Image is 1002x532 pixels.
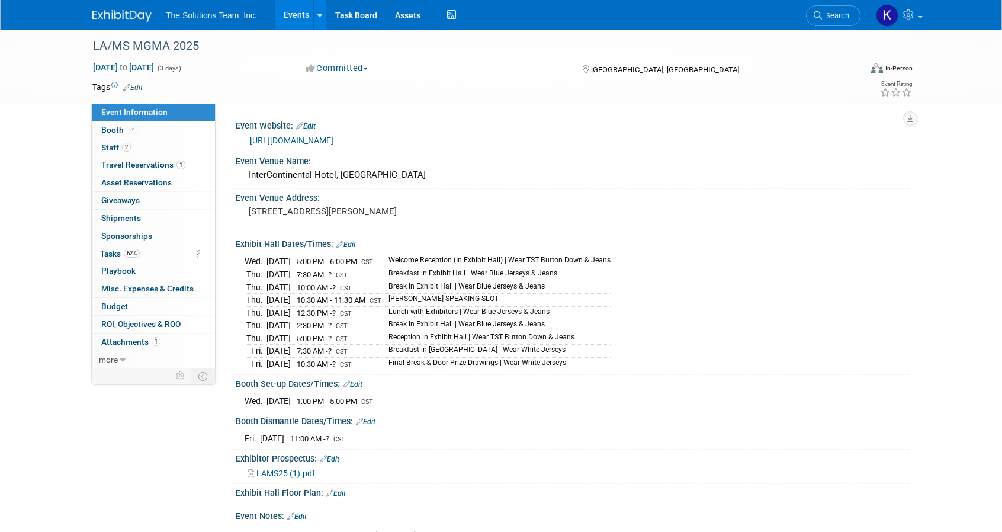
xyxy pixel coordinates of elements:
span: [GEOGRAPHIC_DATA], [GEOGRAPHIC_DATA] [591,65,739,74]
span: Giveaways [101,196,140,205]
span: ? [326,434,329,443]
a: Edit [320,455,339,463]
td: Thu. [245,294,266,307]
span: CST [336,271,348,279]
a: Staff2 [92,139,215,156]
a: Edit [336,241,356,249]
div: LA/MS MGMA 2025 [89,36,843,57]
span: 7:30 AM - [297,270,333,279]
span: Search [822,11,849,20]
td: [DATE] [266,306,291,319]
td: [DATE] [266,281,291,294]
a: Edit [296,122,316,130]
span: 2 [122,143,131,152]
td: Breakfast in Exhibit Hall | Wear Blue Jerseys & Jeans [381,268,611,281]
a: Edit [356,418,375,426]
td: Thu. [245,281,266,294]
a: Sponsorships [92,227,215,245]
div: Exhibit Hall Floor Plan: [236,484,910,499]
a: Edit [123,84,143,92]
span: ? [332,360,336,368]
td: Lunch with Exhibitors | Wear Blue Jerseys & Jeans [381,306,611,319]
span: 10:30 AM - 11:30 AM [297,296,365,305]
td: Thu. [245,268,266,281]
a: ROI, Objectives & ROO [92,316,215,333]
a: Shipments [92,210,215,227]
td: Break in Exhibit Hall | Wear Blue Jerseys & Jeans [381,319,611,332]
span: 7:30 AM - [297,347,333,355]
span: CST [336,335,348,343]
td: Personalize Event Tab Strip [171,368,191,384]
span: Sponsorships [101,231,152,241]
td: Final Break & Door Prize Drawings | Wear White Jerseys [381,357,611,370]
a: Misc. Expenses & Credits [92,280,215,297]
pre: [STREET_ADDRESS][PERSON_NAME] [249,206,503,217]
a: Search [806,5,860,26]
td: [DATE] [266,332,291,345]
span: CST [340,310,352,318]
span: 1 [176,161,185,169]
span: 11:00 AM - [290,434,331,443]
span: The Solutions Team, Inc. [166,11,257,20]
span: ? [328,347,332,355]
span: 10:30 AM - [297,360,338,368]
div: Booth Set-up Dates/Times: [236,375,910,390]
span: Tasks [100,249,140,258]
img: ExhibitDay [92,10,152,22]
span: 2:30 PM - [297,321,333,330]
div: In-Person [885,64,913,73]
span: Staff [101,143,131,152]
td: [PERSON_NAME] SPEAKING SLOT [381,294,611,307]
span: Misc. Expenses & Credits [101,284,194,293]
span: to [118,63,129,72]
a: Playbook [92,262,215,280]
span: ? [328,270,332,279]
td: [DATE] [266,319,291,332]
span: more [99,355,118,364]
div: Event Website: [236,117,910,132]
span: Budget [101,302,128,311]
span: LAMS25 (1).pdf [256,469,315,478]
span: CST [361,258,373,266]
td: [DATE] [266,357,291,370]
div: Exhibit Hall Dates/Times: [236,235,910,251]
div: Exhibitor Prospectus: [236,450,910,465]
span: [DATE] [DATE] [92,62,155,73]
span: CST [340,361,352,368]
a: Edit [326,489,346,498]
a: Attachments1 [92,334,215,351]
td: Fri. [245,432,260,445]
a: Event Information [92,104,215,121]
td: Welcome Reception (In Exhibit Hall) | Wear TST Button Down & Jeans [381,255,611,268]
td: Breakfast in [GEOGRAPHIC_DATA] | Wear White Jerseys [381,345,611,358]
span: ? [328,334,332,343]
span: ? [332,283,336,292]
td: [DATE] [266,345,291,358]
td: Tags [92,81,143,93]
img: Format-Inperson.png [871,63,883,73]
td: [DATE] [260,432,284,445]
span: Playbook [101,266,136,275]
div: Event Format [791,62,913,79]
a: [URL][DOMAIN_NAME] [250,136,333,145]
img: Kaelon Harris [876,4,898,27]
span: 5:00 PM - [297,334,333,343]
td: [DATE] [266,255,291,268]
span: CST [336,322,348,330]
span: CST [361,398,373,406]
div: Event Venue Name: [236,152,910,167]
div: Event Venue Address: [236,189,910,204]
a: Budget [92,298,215,315]
a: more [92,351,215,368]
div: Event Rating [880,81,912,87]
span: ? [332,309,336,318]
span: CST [333,435,345,443]
td: Wed. [245,255,266,268]
a: Booth [92,121,215,139]
a: Edit [343,380,362,389]
span: (3 days) [156,65,181,72]
div: Event Notes: [236,507,910,523]
td: Thu. [245,319,266,332]
td: Fri. [245,357,266,370]
span: ? [328,321,332,330]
